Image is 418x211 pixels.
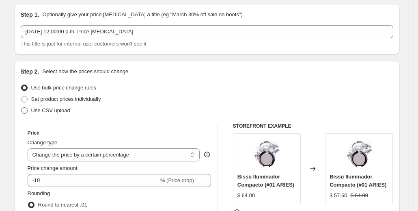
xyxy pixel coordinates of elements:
[31,85,96,91] span: Use bulk price change rules
[351,191,368,200] strike: $ 64.00
[28,130,39,136] h3: Price
[250,138,283,170] img: ILUMINADOR-GRAL_80x.png
[31,107,70,113] span: Use CSV upload
[233,123,393,129] h6: STOREFRONT EXAMPLE
[343,138,375,170] img: ILUMINADOR-GRAL_80x.png
[38,202,87,208] span: Round to nearest .01
[21,11,39,19] h2: Step 1.
[21,25,393,38] input: 30% off holiday sale
[28,190,50,196] span: Rounding
[31,96,101,102] span: Set product prices individually
[330,174,386,188] span: Bissú Iluminador Compacto (#01 ARIES)
[160,177,194,183] span: % (Price drop)
[330,191,347,200] div: $ 57.60
[28,139,58,146] span: Change type
[203,150,211,159] div: help
[28,165,78,171] span: Price change amount
[28,174,159,187] input: -15
[21,67,39,76] h2: Step 2.
[42,67,128,76] p: Select how the prices should change
[42,11,242,19] p: Optionally give your price [MEDICAL_DATA] a title (eg "March 30% off sale on boots")
[21,41,147,47] span: This title is just for internal use, customers won't see it
[237,174,294,188] span: Bissú Iluminador Compacto (#01 ARIES)
[237,191,255,200] div: $ 64.00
